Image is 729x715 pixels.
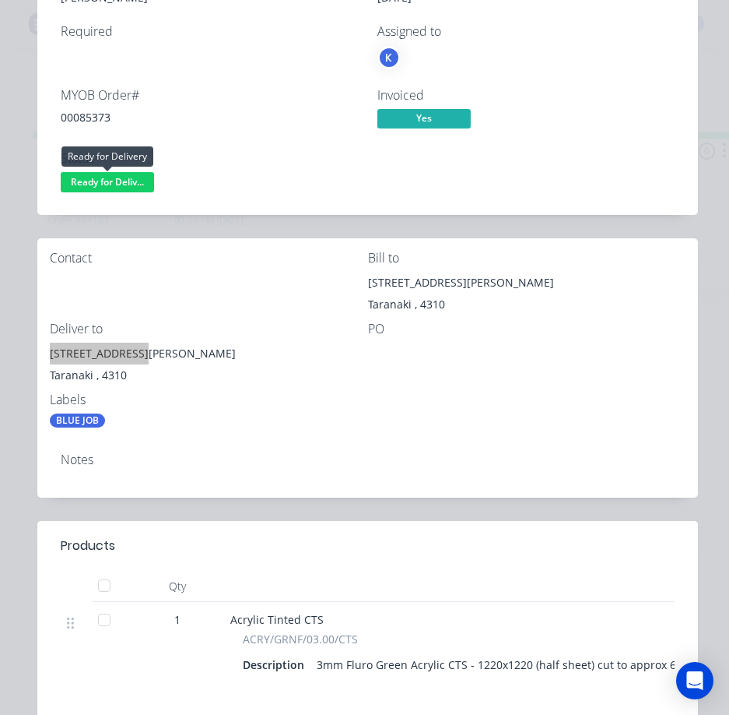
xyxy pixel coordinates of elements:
[230,612,324,627] span: Acrylic Tinted CTS
[368,322,686,336] div: PO
[377,88,675,103] div: Invoiced
[50,322,368,336] div: Deliver to
[61,24,359,39] div: Required
[174,611,180,628] span: 1
[676,662,713,699] div: Open Intercom Messenger
[131,571,224,602] div: Qty
[368,294,686,315] div: Taranaki , 4310
[61,453,675,467] div: Notes
[61,172,154,192] span: Ready for Deliv...
[377,24,675,39] div: Assigned to
[61,151,359,166] div: Status
[243,653,310,676] div: Description
[243,631,358,647] span: ACRY/GRNF/03.00/CTS
[50,343,368,365] div: [STREET_ADDRESS][PERSON_NAME]
[50,343,368,393] div: [STREET_ADDRESS][PERSON_NAME]Taranaki , 4310
[377,46,401,69] button: K
[61,146,153,167] div: Ready for Delivery
[61,109,359,125] div: 00085373
[368,272,686,294] div: [STREET_ADDRESS][PERSON_NAME]
[377,109,471,129] span: Yes
[50,393,368,407] div: Labels
[368,251,686,266] div: Bill to
[61,172,154,195] button: Ready for Deliv...
[61,537,115,555] div: Products
[50,365,368,386] div: Taranaki , 4310
[61,88,359,103] div: MYOB Order #
[368,272,686,322] div: [STREET_ADDRESS][PERSON_NAME]Taranaki , 4310
[50,414,105,428] div: BLUE JOB
[50,251,368,266] div: Contact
